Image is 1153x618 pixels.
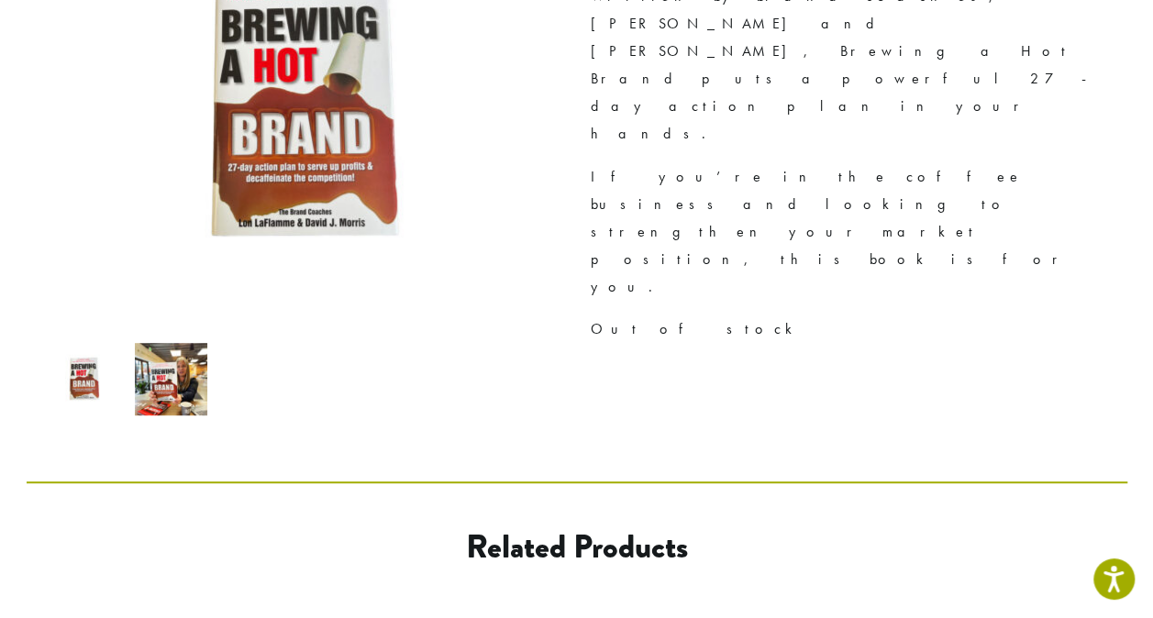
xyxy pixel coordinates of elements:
img: Brewing a Hot Brand by David J. Morris & Chris Heyer [48,343,120,415]
img: Brewing a Hot Brand for new businesses [135,343,207,415]
h2: Related products [174,527,980,567]
p: Out of stock [591,315,1114,343]
p: If you’re in the coffee business and looking to strengthen your market position, this book is for... [591,163,1114,301]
